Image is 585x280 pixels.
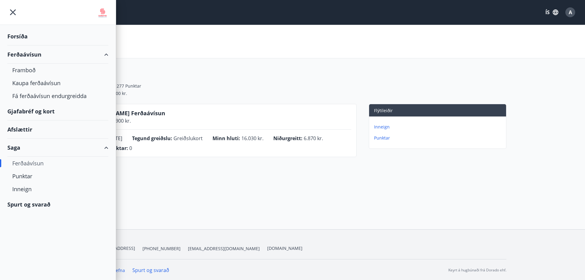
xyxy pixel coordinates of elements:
[117,83,141,89] span: 277 Punktar
[448,267,506,273] p: Keyrt á hugbúnaði frá Dorado ehf.
[12,157,103,170] div: Ferðaávísun
[374,108,393,113] span: Flýtileiðir
[213,135,240,142] span: Minn hluti :
[132,267,169,274] a: Spurt og svarað
[107,117,131,124] span: 22.900 kr.
[12,89,103,102] div: Fá ferðaávísun endurgreidda
[273,135,302,142] span: Niðurgreitt :
[7,27,108,45] div: Forsíða
[374,135,504,141] p: Punktar
[7,139,108,157] div: Saga
[12,77,103,89] div: Kaupa ferðaávísun
[132,135,172,142] span: Tegund greiðslu :
[563,5,578,20] button: A
[569,9,572,16] span: A
[129,145,132,152] span: 0
[7,120,108,139] div: Afslættir
[7,7,18,18] button: menu
[542,7,562,18] button: ÍS
[7,45,108,64] div: Ferðaávísun
[85,109,165,119] span: [PERSON_NAME] Ferðaávísun
[142,246,181,252] span: [PHONE_NUMBER]
[12,170,103,183] div: Punktar
[7,195,108,213] div: Spurt og svarað
[97,7,108,19] img: union_logo
[188,246,260,252] span: [EMAIL_ADDRESS][DOMAIN_NAME]
[267,245,302,251] a: [DOMAIN_NAME]
[12,64,103,77] div: Framboð
[174,135,203,142] span: Greiðslukort
[304,135,323,142] span: 6.870 kr.
[12,183,103,195] div: Inneign
[241,135,263,142] span: 16.030 kr.
[107,90,127,97] span: 22.900 kr.
[374,124,504,130] p: Inneign
[85,145,128,152] span: Samtals punktar :
[7,102,108,120] div: Gjafabréf og kort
